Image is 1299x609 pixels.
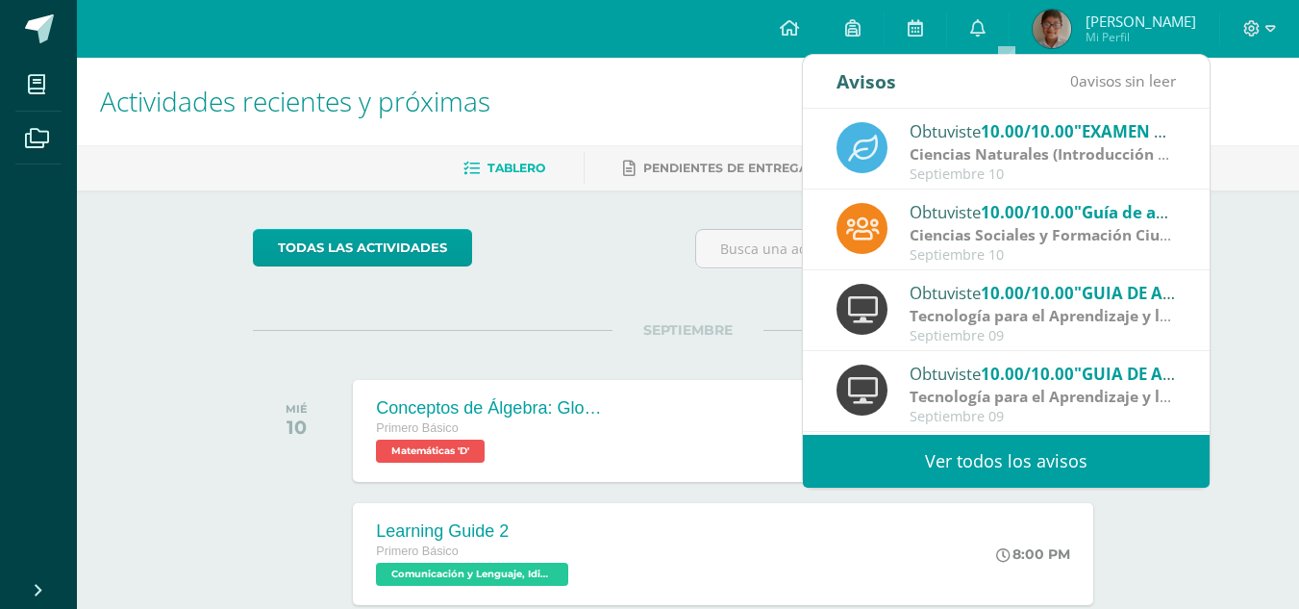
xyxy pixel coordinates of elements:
[1074,282,1280,304] span: "GUIA DE APRENDIZAJE 3"
[910,199,1177,224] div: Obtuviste en
[910,409,1177,425] div: Septiembre 09
[910,247,1177,264] div: Septiembre 10
[910,118,1177,143] div: Obtuviste en
[910,280,1177,305] div: Obtuviste en
[981,201,1074,223] span: 10.00/10.00
[910,386,1177,408] div: | Zona
[1070,70,1176,91] span: avisos sin leer
[981,363,1074,385] span: 10.00/10.00
[1086,29,1196,45] span: Mi Perfil
[643,161,808,175] span: Pendientes de entrega
[376,421,458,435] span: Primero Básico
[376,521,573,542] div: Learning Guide 2
[910,143,1177,165] div: | Parcial
[376,563,568,586] span: Comunicación y Lenguaje, Idioma Extranjero Inglés 'D'
[910,361,1177,386] div: Obtuviste en
[376,398,607,419] div: Conceptos de Álgebra: Glosario
[803,435,1210,488] a: Ver todos los avisos
[100,83,490,119] span: Actividades recientes y próximas
[253,229,472,266] a: todas las Actividades
[1086,12,1196,31] span: [PERSON_NAME]
[376,545,458,558] span: Primero Básico
[981,120,1074,142] span: 10.00/10.00
[1074,201,1267,223] span: "Guía de aprendizaje 2."
[837,55,896,108] div: Avisos
[910,143,1253,165] strong: Ciencias Naturales (Introducción a la Biología)
[910,224,1177,246] div: | Zona
[696,230,1122,267] input: Busca una actividad próxima aquí...
[286,402,308,416] div: MIÉ
[910,166,1177,183] div: Septiembre 10
[487,161,545,175] span: Tablero
[1033,10,1071,48] img: 64dcc7b25693806399db2fba3b98ee94.png
[1074,363,1280,385] span: "GUIA DE APRENDIZAJE 2"
[286,416,308,439] div: 10
[996,546,1070,563] div: 8:00 PM
[1070,70,1079,91] span: 0
[981,282,1074,304] span: 10.00/10.00
[910,328,1177,344] div: Septiembre 09
[910,305,1177,327] div: | Zona
[612,321,763,339] span: SEPTIEMBRE
[623,153,808,184] a: Pendientes de entrega
[1074,120,1217,142] span: "EXAMEN CORTO"
[376,440,485,463] span: Matemáticas 'D'
[463,153,545,184] a: Tablero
